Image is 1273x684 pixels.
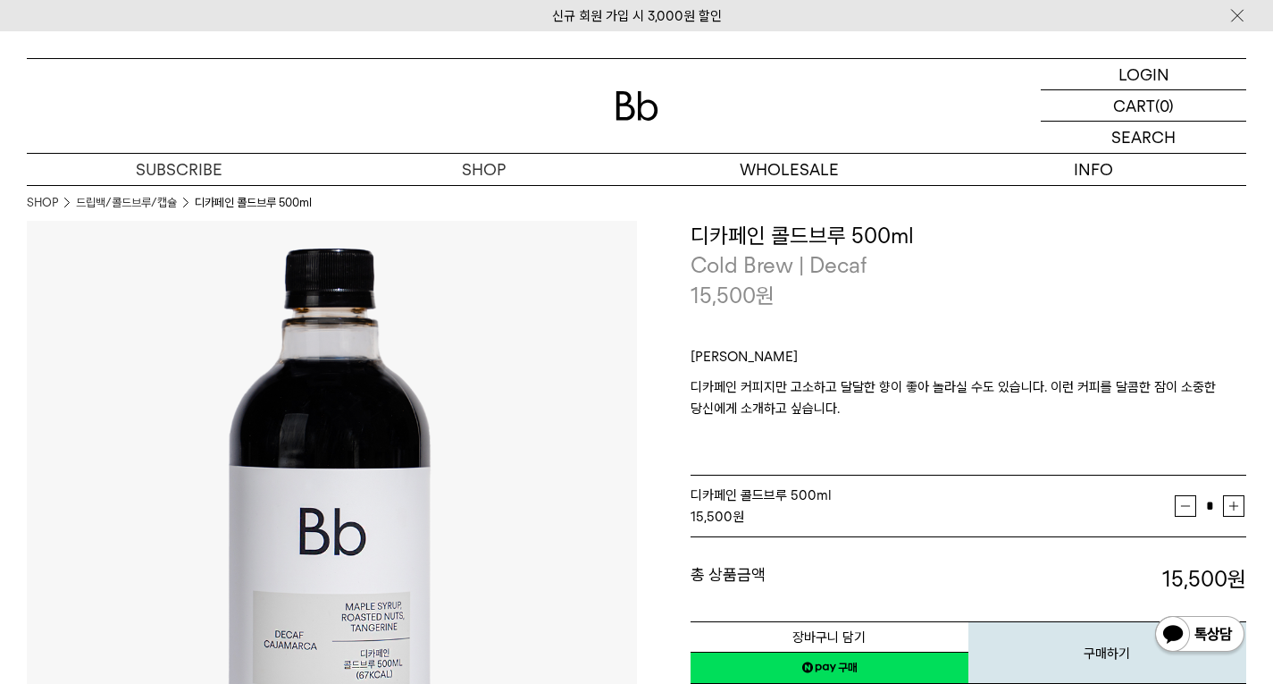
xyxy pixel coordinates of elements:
[691,621,968,653] button: 장바구니 담기
[1162,566,1246,592] strong: 15,500
[1118,59,1169,89] p: LOGIN
[1153,614,1246,657] img: 카카오톡 채널 1:1 채팅 버튼
[968,621,1246,684] button: 구매하기
[637,154,942,185] p: WHOLESALE
[1041,90,1246,122] a: CART (0)
[691,487,832,503] span: 디카페인 콜드브루 500ml
[1223,495,1244,517] button: 증가
[1155,90,1174,121] p: (0)
[691,346,1247,376] p: [PERSON_NAME]
[552,8,722,24] a: 신규 회원 가입 시 3,000원 할인
[756,283,775,308] span: 원
[691,376,1247,441] p: 디카페인 커피지만 고소하고 달달한 향이 좋아 놀라실 수도 있습니다. 이런 커피를 달콤한 잠이 소중한 당신에게 소개하고 싶습니다.
[1175,495,1196,517] button: 감소
[691,652,968,684] a: 새창
[691,250,1247,281] p: Cold Brew | Decaf
[691,506,1176,528] div: 원
[691,509,733,525] strong: 15,500
[76,194,177,212] a: 드립백/콜드브루/캡슐
[1041,59,1246,90] a: LOGIN
[1113,90,1155,121] p: CART
[331,154,636,185] a: SHOP
[27,194,58,212] a: SHOP
[1227,566,1246,592] b: 원
[195,194,312,212] li: 디카페인 콜드브루 500ml
[27,154,331,185] a: SUBSCRIBE
[691,281,775,311] p: 15,500
[942,154,1246,185] p: INFO
[691,221,1247,251] h3: 디카페인 콜드브루 500ml
[691,564,968,595] dt: 총 상품금액
[616,91,658,121] img: 로고
[1111,122,1176,153] p: SEARCH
